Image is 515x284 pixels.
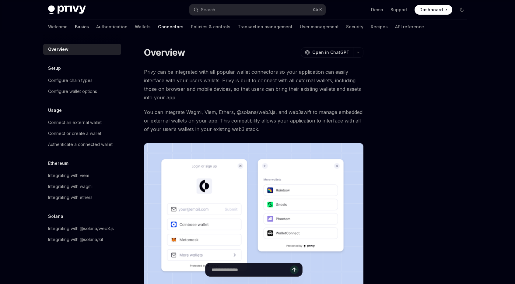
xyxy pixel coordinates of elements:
input: Ask a question... [212,263,290,276]
a: User management [300,20,339,34]
h5: Setup [48,65,61,72]
a: Connect or create a wallet [43,128,121,139]
a: Integrating with ethers [43,192,121,203]
a: Connect an external wallet [43,117,121,128]
div: Integrating with wagmi [48,183,93,190]
a: Integrating with viem [43,170,121,181]
h5: Solana [48,213,63,220]
a: Transaction management [238,20,293,34]
a: Policies & controls [191,20,230,34]
img: dark logo [48,5,86,14]
div: Connect or create a wallet [48,130,101,137]
button: Toggle dark mode [457,5,467,15]
h1: Overview [144,47,185,58]
a: Security [346,20,363,34]
span: Open in ChatGPT [312,49,349,55]
div: Integrating with viem [48,172,89,179]
a: API reference [395,20,424,34]
div: Authenticate a connected wallet [48,141,113,148]
a: Recipes [371,20,388,34]
a: Support [391,7,407,13]
span: Ctrl K [313,7,322,12]
div: Configure wallet options [48,88,97,95]
div: Integrating with @solana/web3.js [48,225,114,232]
a: Overview [43,44,121,55]
a: Integrating with @solana/kit [43,234,121,245]
div: Overview [48,46,68,53]
div: Search... [201,6,218,13]
a: Welcome [48,20,68,34]
button: Open in ChatGPT [301,47,353,58]
a: Dashboard [415,5,452,15]
a: Configure chain types [43,75,121,86]
div: Integrating with ethers [48,194,93,201]
a: Demo [371,7,383,13]
a: Basics [75,20,89,34]
a: Authentication [96,20,128,34]
div: Configure chain types [48,77,93,84]
a: Wallets [135,20,151,34]
a: Integrating with @solana/web3.js [43,223,121,234]
a: Authenticate a connected wallet [43,139,121,150]
h5: Usage [48,107,62,114]
a: Configure wallet options [43,86,121,97]
span: Dashboard [419,7,443,13]
div: Connect an external wallet [48,119,102,126]
button: Open search [189,4,326,15]
a: Integrating with wagmi [43,181,121,192]
span: Privy can be integrated with all popular wallet connectors so your application can easily interfa... [144,68,363,102]
div: Integrating with @solana/kit [48,236,103,243]
a: Connectors [158,20,184,34]
span: You can integrate Wagmi, Viem, Ethers, @solana/web3.js, and web3swift to manage embedded or exter... [144,108,363,133]
h5: Ethereum [48,160,68,167]
button: Send message [290,265,299,274]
